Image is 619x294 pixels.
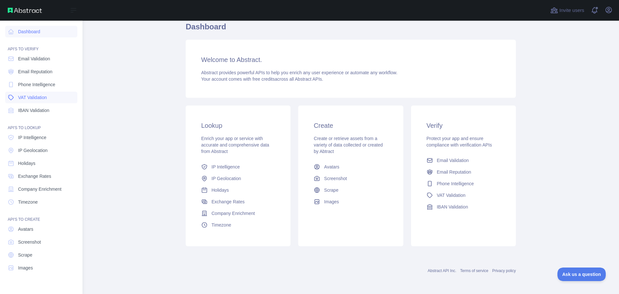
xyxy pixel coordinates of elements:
span: IP Geolocation [211,175,241,182]
a: Email Validation [5,53,77,65]
span: Phone Intelligence [18,81,55,88]
span: Create or retrieve assets from a variety of data collected or created by Abtract [314,136,383,154]
a: Scrape [311,184,390,196]
span: Images [18,265,33,271]
span: IP Intelligence [211,164,240,170]
span: Protect your app and ensure compliance with verification APIs [427,136,492,147]
a: Holidays [199,184,278,196]
button: Invite users [549,5,585,15]
span: Invite users [559,7,584,14]
span: Avatars [18,226,33,232]
a: IP Intelligence [199,161,278,173]
a: Email Reputation [5,66,77,77]
a: Exchange Rates [199,196,278,208]
span: Timezone [18,199,38,205]
span: Exchange Rates [18,173,51,179]
div: API'S TO LOOKUP [5,117,77,130]
span: Email Reputation [437,169,471,175]
a: Screenshot [5,236,77,248]
a: Privacy policy [492,269,516,273]
a: Holidays [5,157,77,169]
div: API'S TO CREATE [5,209,77,222]
span: Your account comes with across all Abstract APIs. [201,76,323,82]
a: IP Geolocation [5,145,77,156]
a: Company Enrichment [199,208,278,219]
iframe: Toggle Customer Support [557,268,606,281]
a: VAT Validation [5,92,77,103]
a: Exchange Rates [5,170,77,182]
span: Holidays [211,187,229,193]
a: Phone Intelligence [5,79,77,90]
span: Scrape [324,187,338,193]
a: Scrape [5,249,77,261]
span: Email Validation [18,56,50,62]
span: Email Reputation [18,68,53,75]
h3: Welcome to Abstract. [201,55,500,64]
a: IP Intelligence [5,132,77,143]
span: Company Enrichment [18,186,62,192]
h3: Lookup [201,121,275,130]
span: Email Validation [437,157,469,164]
a: Email Reputation [424,166,503,178]
div: API'S TO VERIFY [5,39,77,52]
span: Company Enrichment [211,210,255,217]
img: Abstract API [8,8,42,13]
span: Timezone [211,222,231,228]
span: free credits [252,76,275,82]
a: Terms of service [460,269,488,273]
a: Email Validation [424,155,503,166]
span: IBAN Validation [18,107,49,114]
a: IBAN Validation [5,105,77,116]
a: Abstract API Inc. [428,269,457,273]
span: Images [324,198,339,205]
span: Scrape [18,252,32,258]
a: Phone Intelligence [424,178,503,189]
span: Avatars [324,164,339,170]
a: Images [5,262,77,274]
span: IBAN Validation [437,204,468,210]
a: Dashboard [5,26,77,37]
a: Avatars [5,223,77,235]
span: Phone Intelligence [437,180,474,187]
a: Timezone [199,219,278,231]
span: VAT Validation [437,192,466,198]
h1: Dashboard [186,22,516,37]
a: Timezone [5,196,77,208]
h3: Verify [427,121,500,130]
span: IP Geolocation [18,147,48,154]
h3: Create [314,121,388,130]
span: IP Intelligence [18,134,46,141]
a: Images [311,196,390,208]
span: Abstract provides powerful APIs to help you enrich any user experience or automate any workflow. [201,70,398,75]
span: Holidays [18,160,35,167]
span: Screenshot [18,239,41,245]
a: Company Enrichment [5,183,77,195]
a: IP Geolocation [199,173,278,184]
span: VAT Validation [18,94,47,101]
span: Exchange Rates [211,198,245,205]
a: Screenshot [311,173,390,184]
span: Screenshot [324,175,347,182]
a: Avatars [311,161,390,173]
a: VAT Validation [424,189,503,201]
span: Enrich your app or service with accurate and comprehensive data from Abstract [201,136,269,154]
a: IBAN Validation [424,201,503,213]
